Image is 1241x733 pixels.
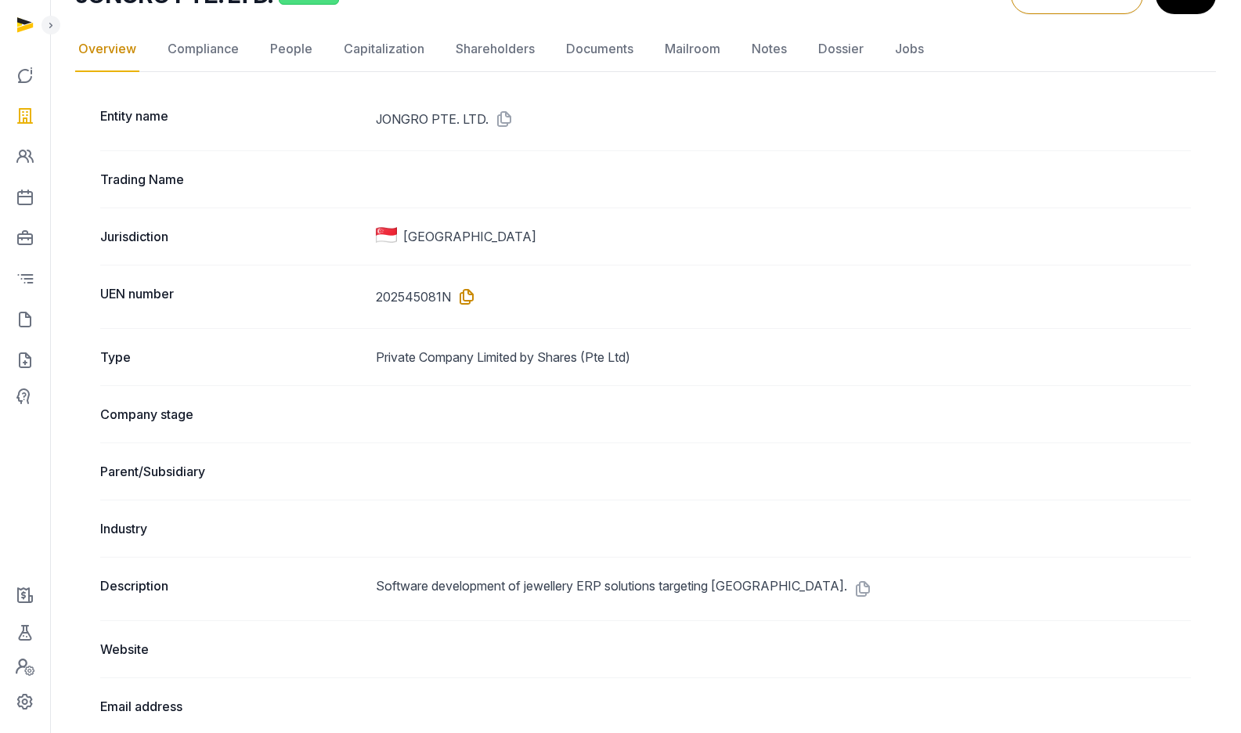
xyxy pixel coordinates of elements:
[164,27,242,72] a: Compliance
[403,227,536,246] span: [GEOGRAPHIC_DATA]
[749,27,790,72] a: Notes
[892,27,927,72] a: Jobs
[267,27,316,72] a: People
[75,27,139,72] a: Overview
[100,697,363,716] dt: Email address
[815,27,867,72] a: Dossier
[100,227,363,246] dt: Jurisdiction
[100,107,363,132] dt: Entity name
[563,27,637,72] a: Documents
[100,284,363,309] dt: UEN number
[662,27,723,72] a: Mailroom
[376,107,1191,132] dd: JONGRO PTE. LTD.
[75,27,1216,72] nav: Tabs
[453,27,538,72] a: Shareholders
[376,348,1191,366] dd: Private Company Limited by Shares (Pte Ltd)
[100,348,363,366] dt: Type
[100,462,363,481] dt: Parent/Subsidiary
[376,284,1191,309] dd: 202545081N
[100,576,363,601] dt: Description
[100,640,363,659] dt: Website
[100,519,363,538] dt: Industry
[341,27,427,72] a: Capitalization
[376,576,1191,601] dd: Software development of jewellery ERP solutions targeting [GEOGRAPHIC_DATA].
[100,170,363,189] dt: Trading Name
[100,405,363,424] dt: Company stage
